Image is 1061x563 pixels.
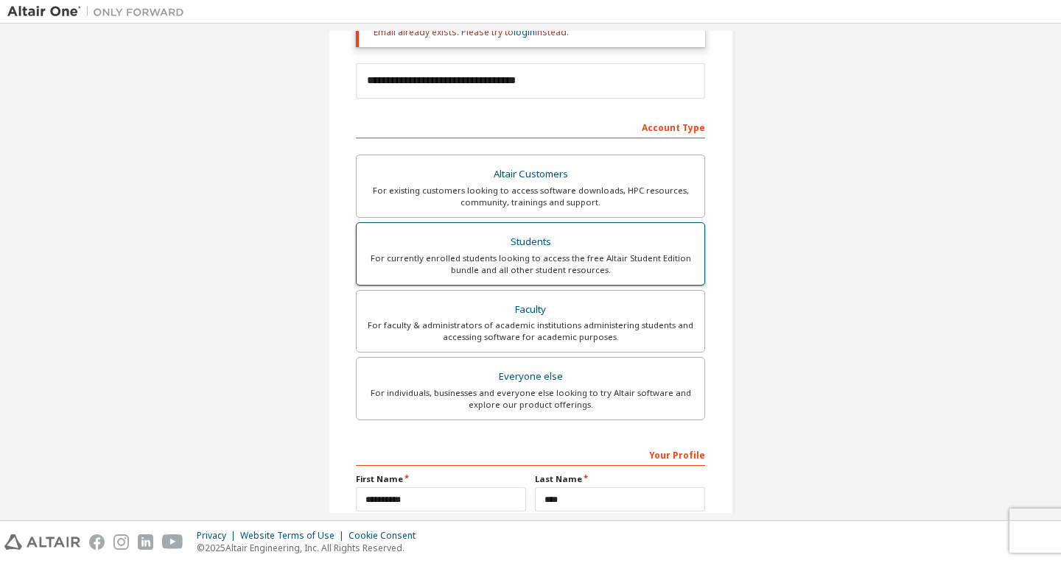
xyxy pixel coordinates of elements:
img: facebook.svg [89,534,105,550]
label: First Name [356,473,526,485]
div: Account Type [356,115,705,138]
div: For individuals, businesses and everyone else looking to try Altair software and explore our prod... [365,387,696,411]
img: Altair One [7,4,192,19]
p: © 2025 Altair Engineering, Inc. All Rights Reserved. [197,542,424,554]
div: Altair Customers [365,164,696,185]
div: Privacy [197,530,240,542]
img: linkedin.svg [138,534,153,550]
label: Last Name [535,473,705,485]
div: Website Terms of Use [240,530,349,542]
div: Everyone else [365,367,696,387]
div: Students [365,232,696,252]
img: altair_logo.svg [4,534,80,550]
div: Email already exists. Please try to instead. [374,26,693,38]
div: Cookie Consent [349,530,424,542]
div: For existing customers looking to access software downloads, HPC resources, community, trainings ... [365,185,696,208]
div: For faculty & administrators of academic institutions administering students and accessing softwa... [365,319,696,343]
div: Faculty [365,300,696,320]
div: Your Profile [356,442,705,466]
a: login [514,26,535,38]
img: instagram.svg [113,534,129,550]
div: For currently enrolled students looking to access the free Altair Student Edition bundle and all ... [365,252,696,276]
img: youtube.svg [162,534,183,550]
